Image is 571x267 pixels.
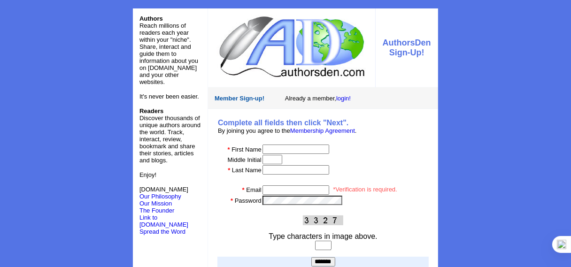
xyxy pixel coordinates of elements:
[290,127,355,134] a: Membership Agreement
[333,186,397,193] font: *Verification is required.
[383,38,431,57] font: AuthorsDen Sign-Up!
[139,200,172,207] a: Our Mission
[336,95,351,102] a: login!
[269,232,377,240] font: Type characters in image above.
[139,107,163,114] b: Readers
[139,214,188,228] a: Link to [DOMAIN_NAME]
[139,171,156,178] font: Enjoy!
[139,93,199,100] font: It's never been easier.
[303,215,343,225] img: This Is CAPTCHA Image
[139,186,188,200] font: [DOMAIN_NAME]
[218,127,357,134] font: By joining you agree to the .
[139,15,163,22] font: Authors
[139,228,185,235] font: Spread the Word
[235,197,262,204] font: Password
[228,156,262,163] font: Middle Initial
[139,107,201,164] font: Discover thousands of unique authors around the world. Track, interact, review, bookmark and shar...
[139,207,174,214] a: The Founder
[246,186,262,193] font: Email
[139,22,198,85] font: Reach millions of readers each year within your "niche". Share, interact and guide them to inform...
[215,95,264,102] font: Member Sign-up!
[139,193,181,200] a: Our Philosophy
[218,119,348,127] b: Complete all fields then click "Next".
[285,95,351,102] font: Already a member,
[231,146,262,153] font: First Name
[217,15,366,78] img: logo.jpg
[232,167,262,174] font: Last Name
[139,227,185,235] a: Spread the Word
